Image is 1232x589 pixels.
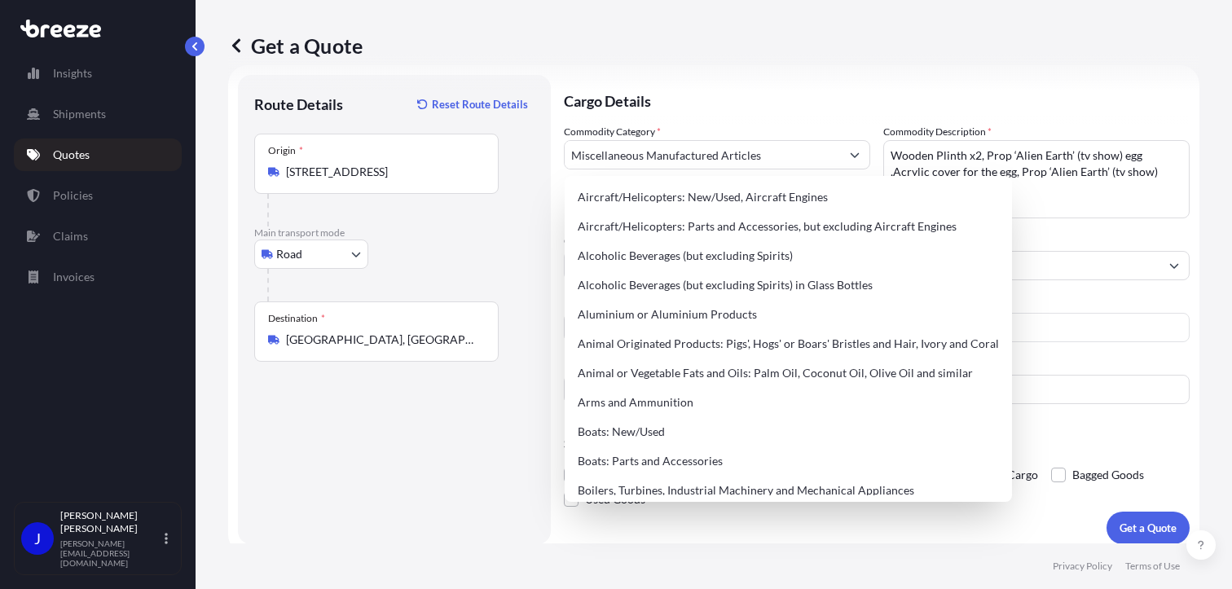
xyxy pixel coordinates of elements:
div: Aluminium or Aluminium Products [571,300,1005,329]
div: Alcoholic Beverages (but excluding Spirits) in Glass Bottles [571,270,1005,300]
p: Policies [53,187,93,204]
a: Privacy Policy [1053,560,1112,573]
span: Bagged Goods [1072,463,1144,487]
div: Boats: New/Used [571,417,1005,446]
p: [PERSON_NAME] [PERSON_NAME] [60,509,161,535]
div: Arms and Ammunition [571,388,1005,417]
p: Get a Quote [1120,520,1177,536]
input: Select a commodity type [565,140,840,169]
input: Origin [286,164,478,180]
div: Alcoholic Beverages (but excluding Spirits) [571,241,1005,270]
a: Terms of Use [1125,560,1180,573]
p: Quotes [53,147,90,163]
label: Commodity Description [883,124,992,140]
p: Shipments [53,106,106,122]
div: Animal Originated Products: Pigs', Hogs' or Boars' Bristles and Hair, Ivory and Coral [571,329,1005,358]
p: Main transport mode [254,226,535,240]
p: Route Details [254,95,343,114]
input: Destination [286,332,478,348]
a: Policies [14,179,182,212]
div: Destination [268,312,325,325]
button: Select transport [254,240,368,269]
input: Full name [884,251,1159,280]
span: Road [276,246,302,262]
p: [PERSON_NAME][EMAIL_ADDRESS][DOMAIN_NAME] [60,538,161,568]
button: Show suggestions [840,140,869,169]
div: Aircraft/Helicopters: Parts and Accessories, but excluding Aircraft Engines [571,212,1005,241]
div: Animal or Vegetable Fats and Oils: Palm Oil, Coconut Oil, Olive Oil and similar [571,358,1005,388]
p: Insights [53,65,92,81]
a: Quotes [14,138,182,171]
a: Claims [14,220,182,253]
input: Enter amount [965,313,1190,342]
input: Enter name [883,375,1190,404]
div: Boilers, Turbines, Industrial Machinery and Mechanical Appliances [571,476,1005,505]
div: Aircraft/Helicopters: New/Used, Aircraft Engines [571,182,1005,212]
div: Boats: Parts and Accessories [571,446,1005,476]
span: J [34,530,41,547]
a: Shipments [14,98,182,130]
button: Show suggestions [1159,251,1189,280]
button: Get a Quote [1107,512,1190,544]
p: Invoices [53,269,95,285]
label: Commodity Category [564,124,661,140]
button: Reset Route Details [409,91,535,117]
div: Origin [268,144,303,157]
p: Cargo Details [564,75,1190,124]
span: Freight Cost [883,297,1190,310]
a: Insights [14,57,182,90]
p: Reset Route Details [432,96,528,112]
a: Invoices [14,261,182,293]
p: Claims [53,228,88,244]
p: Get a Quote [228,33,363,59]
